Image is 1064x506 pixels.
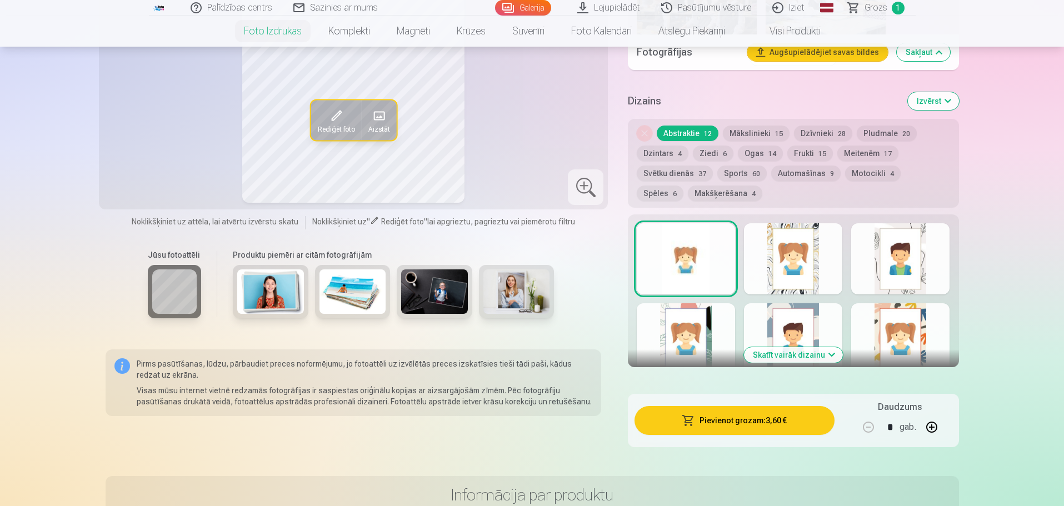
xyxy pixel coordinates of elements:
[231,16,315,47] a: Foto izdrukas
[744,347,843,363] button: Skatīt vairāk dizainu
[312,217,367,226] span: Noklikšķiniet uz
[794,126,852,141] button: Dzīvnieki28
[315,16,383,47] a: Komplekti
[892,2,905,14] span: 1
[678,150,682,158] span: 4
[637,146,688,161] button: Dzintars4
[830,170,834,178] span: 9
[311,101,361,141] button: Rediģēt foto
[771,166,841,181] button: Automašīnas9
[698,170,706,178] span: 37
[132,216,298,227] span: Noklikšķiniet uz attēla, lai atvērtu izvērstu skatu
[738,16,834,47] a: Visi produkti
[137,358,593,380] p: Pirms pasūtīšanas, lūdzu, pārbaudiet preces noformējumu, jo fotoattēli uz izvēlētās preces izskat...
[693,146,733,161] button: Ziedi6
[499,16,558,47] a: Suvenīri
[688,186,762,201] button: Makšķerēšana4
[900,414,916,440] div: gab.
[383,16,443,47] a: Magnēti
[361,101,396,141] button: Aizstāt
[137,385,593,407] p: Visas mūsu internet vietnē redzamās fotogrāfijas ir saspiestas oriģinālu kopijas ar aizsargājošām...
[704,130,712,138] span: 12
[635,406,834,435] button: Pievienot grozam:3,60 €
[645,16,738,47] a: Atslēgu piekariņi
[818,150,826,158] span: 15
[317,125,354,134] span: Rediģēt foto
[738,146,783,161] button: Ogas14
[717,166,767,181] button: Sports60
[637,166,713,181] button: Svētku dienās37
[752,170,760,178] span: 60
[884,150,892,158] span: 17
[838,130,846,138] span: 28
[768,150,776,158] span: 14
[878,400,922,414] h5: Daudzums
[857,126,917,141] button: Pludmale20
[153,4,166,11] img: /fa1
[775,130,783,138] span: 15
[673,190,677,198] span: 6
[368,125,389,134] span: Aizstāt
[787,146,833,161] button: Frukti15
[558,16,645,47] a: Foto kalendāri
[837,146,898,161] button: Meitenēm17
[637,44,738,60] h5: Fotogrāfijas
[228,249,558,260] h6: Produktu piemēri ar citām fotogrāfijām
[845,166,901,181] button: Motocikli4
[908,92,959,110] button: Izvērst
[657,126,718,141] button: Abstraktie12
[637,186,683,201] button: Spēles6
[628,93,898,109] h5: Dizains
[752,190,756,198] span: 4
[443,16,499,47] a: Krūzes
[865,1,887,14] span: Grozs
[427,217,575,226] span: lai apgrieztu, pagrieztu vai piemērotu filtru
[747,43,888,61] button: Augšupielādējiet savas bildes
[897,43,950,61] button: Sakļaut
[114,485,950,505] h3: Informācija par produktu
[723,126,790,141] button: Mākslinieki15
[148,249,201,260] h6: Jūsu fotoattēli
[890,170,894,178] span: 4
[367,217,370,226] span: "
[424,217,427,226] span: "
[902,130,910,138] span: 20
[381,217,424,226] span: Rediģēt foto
[723,150,727,158] span: 6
